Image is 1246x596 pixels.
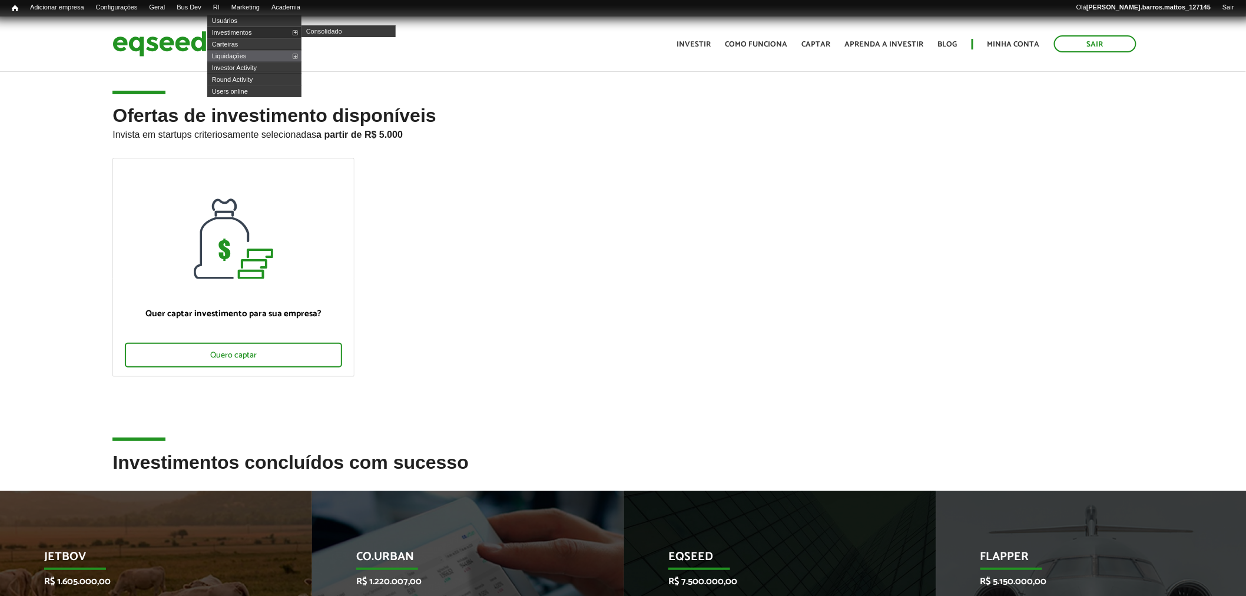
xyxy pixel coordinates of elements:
[226,3,266,12] a: Marketing
[987,41,1040,48] a: Minha conta
[207,15,301,27] a: Usuários
[112,452,1133,491] h2: Investimentos concluídos com sucesso
[1071,3,1217,12] a: Olá[PERSON_NAME].barros.mattos_127145
[356,550,562,570] p: Co.Urban
[112,28,207,59] img: EqSeed
[125,343,342,367] div: Quero captar
[1217,3,1240,12] a: Sair
[112,158,354,377] a: Quer captar investimento para sua empresa? Quero captar
[802,41,831,48] a: Captar
[938,41,957,48] a: Blog
[980,550,1187,570] p: Flapper
[6,3,24,14] a: Início
[356,576,562,587] p: R$ 1.220.007,00
[44,576,250,587] p: R$ 1.605.000,00
[725,41,788,48] a: Como funciona
[112,126,1133,140] p: Invista em startups criteriosamente selecionadas
[143,3,171,12] a: Geral
[668,576,874,587] p: R$ 7.500.000,00
[171,3,207,12] a: Bus Dev
[207,3,226,12] a: RI
[1086,4,1211,11] strong: [PERSON_NAME].barros.mattos_127145
[90,3,144,12] a: Configurações
[668,550,874,570] p: EqSeed
[112,105,1133,158] h2: Ofertas de investimento disponíveis
[125,309,342,319] p: Quer captar investimento para sua empresa?
[845,41,924,48] a: Aprenda a investir
[1054,35,1136,52] a: Sair
[24,3,90,12] a: Adicionar empresa
[44,550,250,570] p: JetBov
[980,576,1187,587] p: R$ 5.150.000,00
[316,130,403,140] strong: a partir de R$ 5.000
[677,41,711,48] a: Investir
[12,4,18,12] span: Início
[266,3,306,12] a: Academia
